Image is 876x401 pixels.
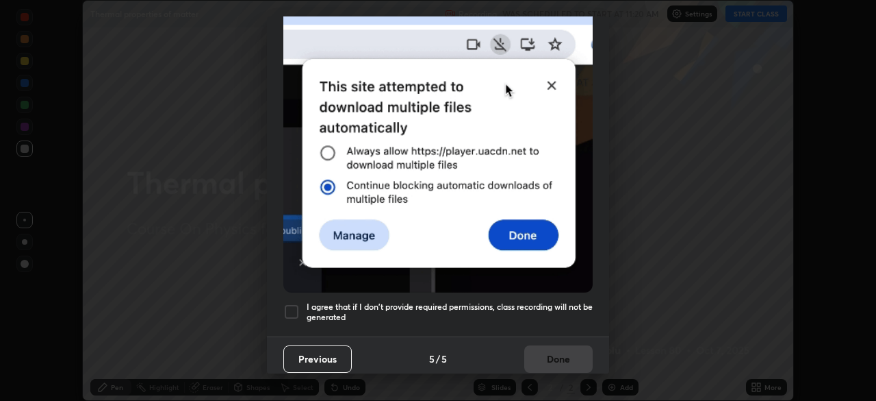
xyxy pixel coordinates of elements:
[283,345,352,373] button: Previous
[436,352,440,366] h4: /
[307,302,593,323] h5: I agree that if I don't provide required permissions, class recording will not be generated
[429,352,435,366] h4: 5
[441,352,447,366] h4: 5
